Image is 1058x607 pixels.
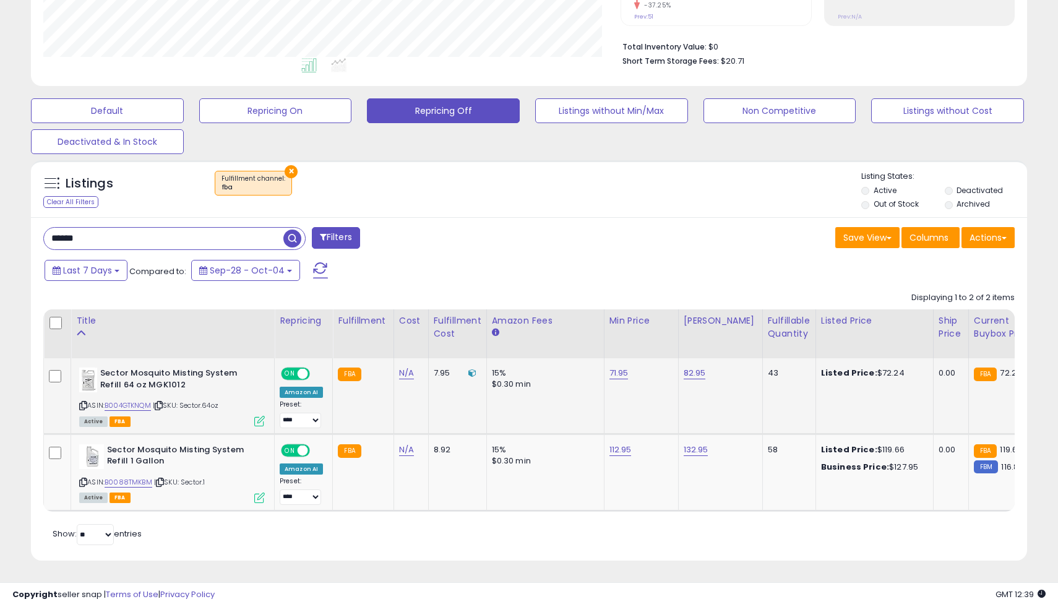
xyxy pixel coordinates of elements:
[939,314,963,340] div: Ship Price
[974,460,998,473] small: FBM
[492,327,499,338] small: Amazon Fees.
[492,379,595,390] div: $0.30 min
[79,416,108,427] span: All listings currently available for purchase on Amazon
[63,264,112,277] span: Last 7 Days
[684,314,757,327] div: [PERSON_NAME]
[609,314,673,327] div: Min Price
[43,196,98,208] div: Clear All Filters
[12,588,58,600] strong: Copyright
[821,461,889,473] b: Business Price:
[821,462,924,473] div: $127.95
[821,444,877,455] b: Listed Price:
[961,227,1015,248] button: Actions
[199,98,352,123] button: Repricing On
[535,98,688,123] button: Listings without Min/Max
[1000,444,1022,455] span: 119.66
[129,265,186,277] span: Compared to:
[640,1,671,10] small: -37.25%
[768,314,811,340] div: Fulfillable Quantity
[110,493,131,503] span: FBA
[492,444,595,455] div: 15%
[957,199,990,209] label: Archived
[703,98,856,123] button: Non Competitive
[105,400,151,411] a: B004GTKNQM
[622,38,1005,53] li: $0
[838,13,862,20] small: Prev: N/A
[434,368,477,379] div: 7.95
[110,416,131,427] span: FBA
[874,185,897,196] label: Active
[861,171,1026,183] p: Listing States:
[821,368,924,379] div: $72.24
[66,175,113,192] h5: Listings
[308,445,328,455] span: OFF
[492,368,595,379] div: 15%
[31,129,184,154] button: Deactivated & In Stock
[76,314,269,327] div: Title
[45,260,127,281] button: Last 7 Days
[939,368,959,379] div: 0.00
[154,477,205,487] span: | SKU: Sector.1
[768,368,806,379] div: 43
[910,231,948,244] span: Columns
[285,165,298,178] button: ×
[280,314,327,327] div: Repricing
[974,444,997,458] small: FBA
[221,174,285,192] span: Fulfillment channel :
[399,314,423,327] div: Cost
[338,368,361,381] small: FBA
[634,13,653,20] small: Prev: 51
[210,264,285,277] span: Sep-28 - Oct-04
[160,588,215,600] a: Privacy Policy
[399,444,414,456] a: N/A
[367,98,520,123] button: Repricing Off
[684,444,708,456] a: 132.95
[901,227,960,248] button: Columns
[871,98,1024,123] button: Listings without Cost
[768,444,806,455] div: 58
[957,185,1003,196] label: Deactivated
[1000,367,1022,379] span: 72.24
[492,455,595,467] div: $0.30 min
[79,493,108,503] span: All listings currently available for purchase on Amazon
[282,445,298,455] span: ON
[622,56,719,66] b: Short Term Storage Fees:
[622,41,707,52] b: Total Inventory Value:
[821,367,877,379] b: Listed Price:
[434,444,477,455] div: 8.92
[308,369,328,379] span: OFF
[821,444,924,455] div: $119.66
[338,444,361,458] small: FBA
[338,314,388,327] div: Fulfillment
[79,444,265,502] div: ASIN:
[939,444,959,455] div: 0.00
[280,387,323,398] div: Amazon AI
[911,292,1015,304] div: Displaying 1 to 2 of 2 items
[79,368,97,392] img: 31bHEki+LLL._SL40_.jpg
[79,444,104,469] img: 31vLTmWZsIL._SL40_.jpg
[492,314,599,327] div: Amazon Fees
[280,477,323,505] div: Preset:
[191,260,300,281] button: Sep-28 - Oct-04
[100,368,251,394] b: Sector Mosquito Misting System Refill 64 oz MGK1012
[282,369,298,379] span: ON
[312,227,360,249] button: Filters
[105,477,152,488] a: B0088TMKBM
[280,400,323,428] div: Preset:
[153,400,218,410] span: | SKU: Sector.64oz
[53,528,142,540] span: Show: entries
[79,368,265,425] div: ASIN:
[721,55,744,67] span: $20.71
[221,183,285,192] div: fba
[106,588,158,600] a: Terms of Use
[609,367,629,379] a: 71.95
[874,199,919,209] label: Out of Stock
[107,444,257,470] b: Sector Mosquito Misting System Refill 1 Gallon
[399,367,414,379] a: N/A
[434,314,481,340] div: Fulfillment Cost
[821,314,928,327] div: Listed Price
[280,463,323,475] div: Amazon AI
[684,367,706,379] a: 82.95
[31,98,184,123] button: Default
[974,314,1038,340] div: Current Buybox Price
